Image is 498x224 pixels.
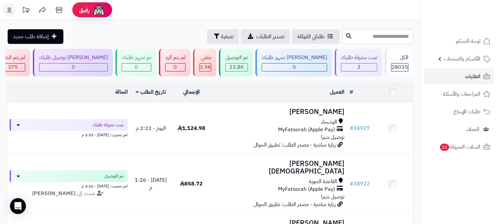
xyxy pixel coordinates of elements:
div: Open Intercom Messenger [10,198,26,214]
span: 0 [293,63,296,71]
span: تمت جدولة طلبك [93,122,124,128]
div: الكل [391,54,408,61]
span: الأقسام والمنتجات [444,54,480,63]
div: 0 [166,63,185,71]
div: 0 [39,63,107,71]
span: 1,124.98 [178,124,205,132]
span: تم التوصيل [104,173,124,179]
a: الطلبات [424,68,494,84]
a: [PERSON_NAME] تجهيز طلبك 0 [254,49,333,76]
div: تمت جدولة طلبك [341,54,377,61]
a: لم يتم الرد 0 [158,49,192,76]
a: [PERSON_NAME] توصيل طلبك 0 [32,49,114,76]
span: 0 [174,63,177,71]
span: # [350,124,353,132]
a: إضافة طلب جديد [8,29,63,44]
a: تمت جدولة طلبك 2 [333,49,384,76]
div: ملغي [199,54,211,61]
div: لم يتم الدفع [1,54,25,61]
div: لم يتم الرد [165,54,185,61]
span: MyFatoorah (Apple Pay) [278,126,335,134]
span: رفيق [79,6,90,14]
span: إضافة طلب جديد [13,33,49,41]
span: توصيل شبرا [321,193,344,201]
a: العملاء [424,121,494,137]
button: تصفية [207,29,239,44]
div: 0 [122,63,151,71]
span: تصدير الطلبات [256,33,285,41]
span: طلباتي المُوكلة [297,33,324,41]
span: 2 [358,63,361,71]
span: [DATE] - 1:26 م [135,176,167,192]
span: المراجعات والأسئلة [443,89,480,99]
a: السلات المتروكة22 [424,139,494,155]
a: لوحة التحكم [424,33,494,49]
div: [PERSON_NAME] تجهيز طلبك [262,54,327,61]
a: الكل28035 [384,49,415,76]
div: مسند إلى: [5,190,133,197]
span: الوشحاء [321,118,337,126]
span: 3.9K [200,63,211,71]
span: السلات المتروكة [439,142,480,152]
div: 23800 [226,63,248,71]
a: # [350,88,353,96]
a: #38922 [350,180,370,188]
span: # [350,180,353,188]
span: القاعدة الجوية [309,178,337,185]
span: 22 [440,144,449,151]
div: 3858 [200,63,211,71]
div: تم تجهيز طلبك [122,54,151,61]
a: تصدير الطلبات [241,29,290,44]
span: 375 [8,63,18,71]
a: #38927 [350,124,370,132]
a: تم التوصيل 23.8K [218,49,254,76]
a: تم تجهيز طلبك 0 [114,49,158,76]
div: تم التوصيل [225,54,248,61]
div: اخر تحديث: [DATE] - 3:22 م [10,182,128,189]
a: طلبات الإرجاع [424,104,494,120]
span: زيارة مباشرة - مصدر الطلب: تطبيق الجوال [253,200,336,208]
span: 28035 [391,63,408,71]
span: زيارة مباشرة - مصدر الطلب: تطبيق الجوال [253,141,336,149]
span: الطلبات [465,72,480,81]
div: اخر تحديث: [DATE] - 2:33 م [10,131,128,138]
span: MyFatoorah (Apple Pay) [278,185,335,193]
a: الحالة [115,88,128,96]
div: 2 [341,63,377,71]
span: العملاء [466,125,479,134]
div: 375 [1,63,25,71]
span: تصفية [221,33,234,41]
a: العميل [330,88,344,96]
a: ملغي 3.9K [192,49,218,76]
span: 858.72 [180,180,203,188]
span: طلبات الإرجاع [454,107,480,116]
strong: [PERSON_NAME] [32,189,75,197]
div: 0 [262,63,327,71]
span: لوحة التحكم [456,37,480,46]
span: توصيل شبرا [321,133,344,141]
a: المراجعات والأسئلة [424,86,494,102]
span: اليوم - 2:22 م [136,124,166,132]
a: طلباتي المُوكلة [292,29,340,44]
span: 0 [72,63,75,71]
a: تحديثات المنصة [18,3,34,18]
a: تاريخ الطلب [136,88,166,96]
h3: [PERSON_NAME][DEMOGRAPHIC_DATA] [214,160,344,175]
h3: [PERSON_NAME] [214,108,344,116]
span: 0 [135,63,138,71]
img: ai-face.png [92,3,106,17]
a: الإجمالي [183,88,200,96]
div: [PERSON_NAME] توصيل طلبك [39,54,108,61]
span: 23.8K [229,63,244,71]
